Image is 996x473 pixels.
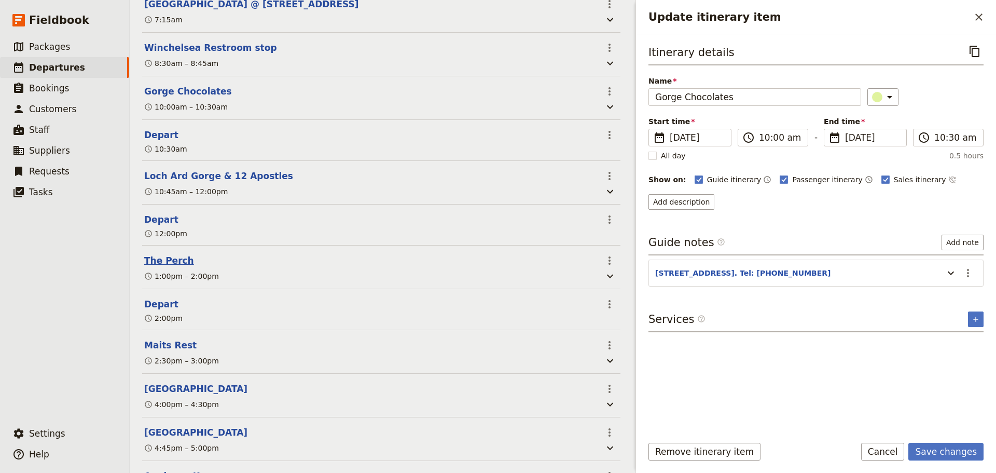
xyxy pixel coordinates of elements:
[144,58,218,69] div: 8:30am – 8:45am
[144,228,187,239] div: 12:00pm
[144,129,178,141] button: Edit this itinerary item
[648,194,714,210] button: Add description
[648,45,735,60] h3: Itinerary details
[792,174,862,185] span: Passenger itinerary
[144,339,197,352] button: Edit this itinerary item
[653,131,666,144] span: ​
[648,174,686,185] div: Show on:
[867,88,898,106] button: ​
[144,254,194,267] button: Edit this itinerary item
[814,131,818,146] span: -
[648,88,861,106] input: Name
[942,235,984,250] button: Add note
[144,383,247,395] button: Edit this itinerary item
[601,167,618,185] button: Actions
[144,213,178,226] button: Edit this itinerary item
[601,211,618,228] button: Actions
[29,104,76,114] span: Customers
[648,235,725,250] h3: Guide notes
[144,85,232,98] button: Edit this itinerary item
[894,174,946,185] span: Sales itinerary
[144,15,183,25] div: 7:15am
[697,315,706,323] span: ​
[742,131,755,144] span: ​
[601,295,618,313] button: Actions
[29,83,69,93] span: Bookings
[824,116,907,127] span: End time
[601,424,618,441] button: Actions
[648,443,760,461] button: Remove itinerary item
[697,315,706,327] span: ​
[29,449,49,460] span: Help
[601,380,618,398] button: Actions
[717,238,725,246] span: ​
[648,9,970,25] h2: Update itinerary item
[144,170,293,182] button: Edit this itinerary item
[144,443,219,453] div: 4:45pm – 5:00pm
[873,91,896,103] div: ​
[966,43,984,60] button: Copy itinerary item
[29,145,70,156] span: Suppliers
[648,76,861,86] span: Name
[655,268,831,278] button: [STREET_ADDRESS]. Tel: [PHONE_NUMBER]
[648,312,706,327] h3: Services
[144,144,187,154] div: 10:30am
[918,131,930,144] span: ​
[670,131,725,144] span: [DATE]
[29,42,70,52] span: Packages
[601,126,618,144] button: Actions
[144,313,183,323] div: 2:00pm
[828,131,841,144] span: ​
[601,83,618,100] button: Actions
[29,62,85,73] span: Departures
[29,428,65,439] span: Settings
[661,151,686,161] span: All day
[970,8,988,26] button: Close drawer
[601,252,618,269] button: Actions
[763,173,771,186] button: Time shown on guide itinerary
[648,116,731,127] span: Start time
[948,173,957,186] button: Time not shown on sales itinerary
[144,271,219,281] div: 1:00pm – 2:00pm
[29,187,53,197] span: Tasks
[934,131,977,144] input: ​
[717,238,725,250] span: ​
[861,443,905,461] button: Cancel
[144,426,247,439] button: Edit this itinerary item
[759,131,801,144] input: ​
[144,102,228,112] div: 10:00am – 10:30am
[29,125,50,135] span: Staff
[29,166,70,177] span: Requests
[144,399,219,410] div: 4:00pm – 4:30pm
[144,186,228,197] div: 10:45am – 12:00pm
[29,12,89,28] span: Fieldbook
[144,42,277,54] button: Edit this itinerary item
[601,39,618,57] button: Actions
[949,151,984,161] span: 0.5 hours
[968,312,984,327] button: Add service inclusion
[601,336,618,354] button: Actions
[144,298,178,310] button: Edit this itinerary item
[865,173,873,186] button: Time shown on passenger itinerary
[845,131,900,144] span: [DATE]
[908,443,984,461] button: Save changes
[144,356,219,366] div: 2:30pm – 3:00pm
[959,264,977,282] button: Actions
[707,174,762,185] span: Guide itinerary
